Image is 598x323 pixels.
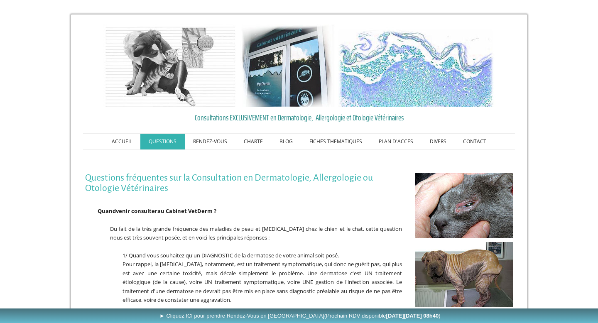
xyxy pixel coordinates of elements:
span: 1/ Quand vous souhaitez qu'un DIAGNOSTIC de la dermatose de votre animal soit posé. [123,252,339,259]
span: and [105,207,116,215]
a: CONTACT [455,134,495,149]
a: CHARTE [235,134,271,149]
a: DIVERS [422,134,455,149]
a: ACCUEIL [103,134,140,149]
a: FICHES THEMATIQUES [301,134,370,149]
span: venir consulter [116,207,157,215]
span: ► Cliquez ICI pour prendre Rendez-Vous en [GEOGRAPHIC_DATA] [159,313,441,319]
b: [DATE][DATE] 08h40 [386,313,439,319]
a: Consultations EXCLUSIVEMENT en Dermatologie, Allergologie et Otologie Vétérinaires [85,111,513,124]
span: Pour rappel, la [MEDICAL_DATA], notamment, est un traitement symptomatique, qui donc ne guérit pa... [123,260,402,303]
span: Qu [98,207,105,215]
span: Du fait de la très grande fréquence des maladies de peau et [MEDICAL_DATA] chez le chien et le ch... [110,225,402,242]
span: (Prochain RDV disponible ) [324,313,441,319]
a: QUESTIONS [140,134,185,149]
span: et VetDerm ? [181,207,216,215]
span: au Cabin [157,207,181,215]
a: RENDEZ-VOUS [185,134,235,149]
a: BLOG [271,134,301,149]
a: PLAN D'ACCES [370,134,422,149]
h1: Questions fréquentes sur la Consultation en Dermatologie, Allergologie ou Otologie Vétérinaires [85,173,402,193]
